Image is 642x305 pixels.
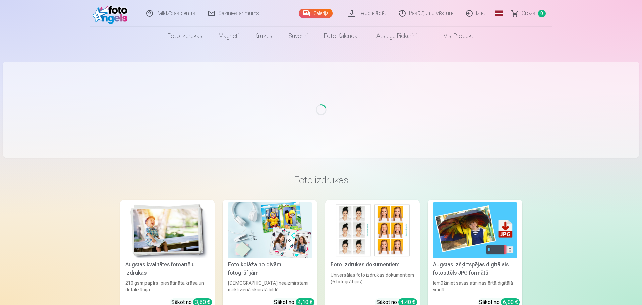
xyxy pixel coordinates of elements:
[433,202,517,258] img: Augstas izšķirtspējas digitālais fotoattēls JPG formātā
[228,202,312,258] img: Foto kolāža no divām fotogrāfijām
[225,280,314,293] div: [DEMOGRAPHIC_DATA] neaizmirstami mirkļi vienā skaistā bildē
[160,27,211,46] a: Foto izdrukas
[299,9,333,18] a: Galerija
[316,27,368,46] a: Foto kalendāri
[331,202,414,258] img: Foto izdrukas dokumentiem
[425,27,482,46] a: Visi produkti
[522,9,535,17] span: Grozs
[538,10,546,17] span: 0
[125,174,517,186] h3: Foto izdrukas
[225,261,314,277] div: Foto kolāža no divām fotogrāfijām
[368,27,425,46] a: Atslēgu piekariņi
[328,272,417,293] div: Universālas foto izdrukas dokumentiem (6 fotogrāfijas)
[211,27,247,46] a: Magnēti
[280,27,316,46] a: Suvenīri
[125,202,209,258] img: Augstas kvalitātes fotoattēlu izdrukas
[247,27,280,46] a: Krūzes
[430,261,520,277] div: Augstas izšķirtspējas digitālais fotoattēls JPG formātā
[430,280,520,293] div: Iemūžiniet savas atmiņas ērtā digitālā veidā
[123,280,212,293] div: 210 gsm papīrs, piesātināta krāsa un detalizācija
[93,3,131,24] img: /fa1
[328,261,417,269] div: Foto izdrukas dokumentiem
[123,261,212,277] div: Augstas kvalitātes fotoattēlu izdrukas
